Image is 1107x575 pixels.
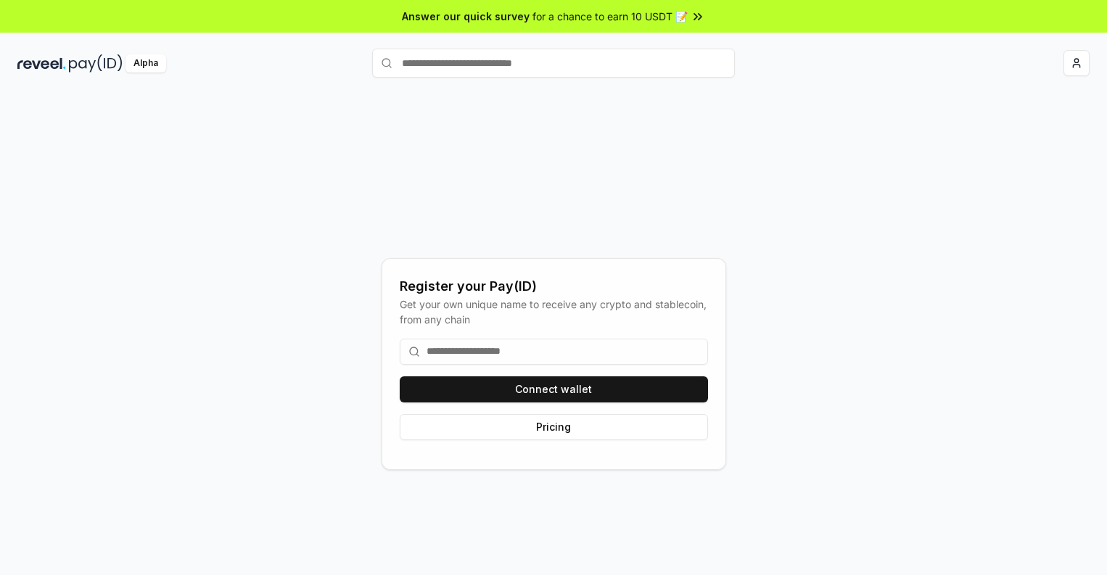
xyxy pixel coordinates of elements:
div: Alpha [125,54,166,73]
span: for a chance to earn 10 USDT 📝 [532,9,688,24]
button: Connect wallet [400,376,708,402]
div: Get your own unique name to receive any crypto and stablecoin, from any chain [400,297,708,327]
button: Pricing [400,414,708,440]
img: reveel_dark [17,54,66,73]
img: pay_id [69,54,123,73]
div: Register your Pay(ID) [400,276,708,297]
span: Answer our quick survey [402,9,530,24]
